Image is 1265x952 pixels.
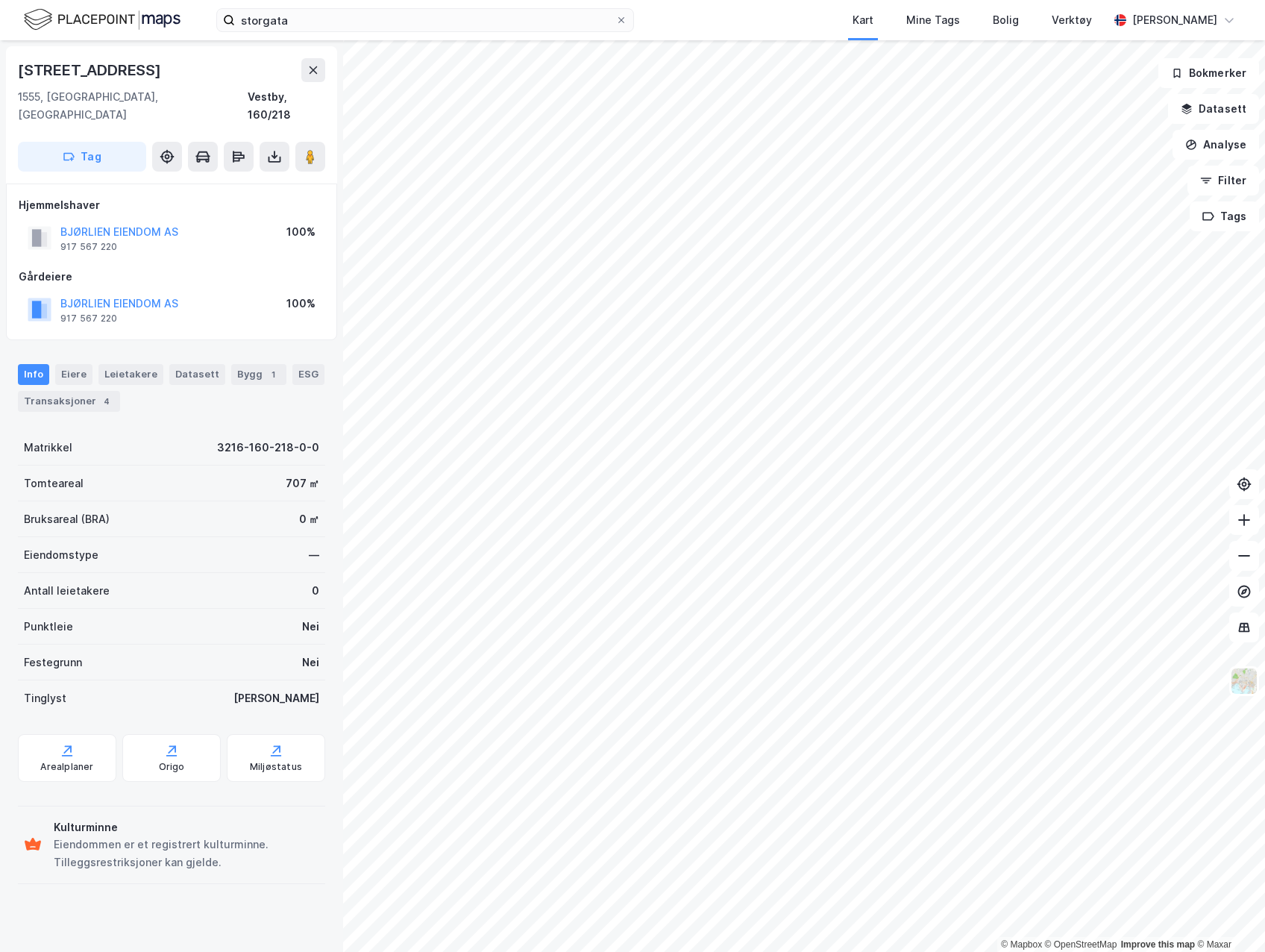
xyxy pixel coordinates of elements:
[60,313,117,325] div: 917 567 220
[309,546,319,564] div: —
[24,439,72,457] div: Matrikkel
[40,761,93,773] div: Arealplaner
[286,223,316,241] div: 100%
[1121,939,1195,950] a: Improve this map
[286,295,316,313] div: 100%
[24,475,84,492] div: Tomteareal
[54,836,319,871] div: Eiendommen er et registrert kulturminne. Tilleggsrestriksjoner kan gjelde.
[19,196,324,214] div: Hjemmelshaver
[1168,94,1259,124] button: Datasett
[18,142,146,172] button: Tag
[169,364,225,385] div: Datasett
[24,546,98,564] div: Eiendomstype
[1173,130,1259,160] button: Analyse
[1190,201,1259,231] button: Tags
[24,618,73,636] div: Punktleie
[906,11,960,29] div: Mine Tags
[18,58,164,82] div: [STREET_ADDRESS]
[55,364,92,385] div: Eiere
[159,761,185,773] div: Origo
[24,7,181,33] img: logo.f888ab2527a4732fd821a326f86c7f29.svg
[233,689,319,707] div: [PERSON_NAME]
[19,268,324,286] div: Gårdeiere
[231,364,286,385] div: Bygg
[302,618,319,636] div: Nei
[302,654,319,671] div: Nei
[312,582,319,600] div: 0
[292,364,324,385] div: ESG
[24,689,66,707] div: Tinglyst
[24,510,110,528] div: Bruksareal (BRA)
[98,364,163,385] div: Leietakere
[1052,11,1092,29] div: Verktøy
[60,241,117,253] div: 917 567 220
[24,654,82,671] div: Festegrunn
[1158,58,1259,88] button: Bokmerker
[1230,667,1258,695] img: Z
[248,88,325,124] div: Vestby, 160/218
[993,11,1019,29] div: Bolig
[266,367,280,382] div: 1
[54,818,319,836] div: Kulturminne
[24,582,110,600] div: Antall leietakere
[286,475,319,492] div: 707 ㎡
[299,510,319,528] div: 0 ㎡
[853,11,873,29] div: Kart
[99,394,114,409] div: 4
[18,88,248,124] div: 1555, [GEOGRAPHIC_DATA], [GEOGRAPHIC_DATA]
[18,364,49,385] div: Info
[18,391,120,412] div: Transaksjoner
[217,439,319,457] div: 3216-160-218-0-0
[250,761,302,773] div: Miljøstatus
[1132,11,1217,29] div: [PERSON_NAME]
[1190,880,1265,952] iframe: Chat Widget
[1001,939,1042,950] a: Mapbox
[1187,166,1259,195] button: Filter
[1045,939,1117,950] a: OpenStreetMap
[235,9,615,31] input: Søk på adresse, matrikkel, gårdeiere, leietakere eller personer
